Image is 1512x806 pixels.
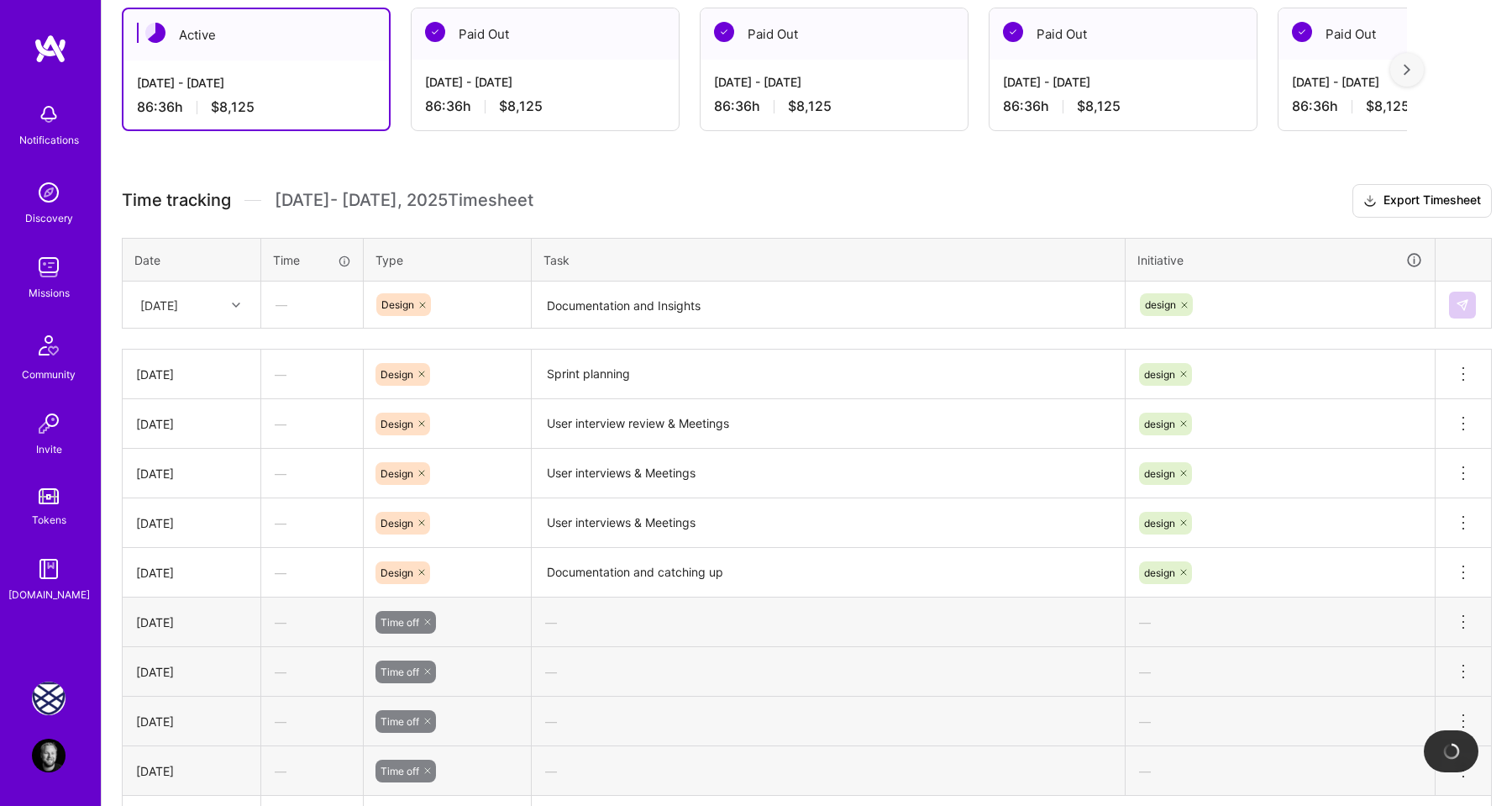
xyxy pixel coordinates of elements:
[1144,467,1175,480] span: design
[273,251,351,269] div: Time
[364,238,532,282] th: Type
[533,450,1123,497] textarea: User interviews & Meetings
[1003,73,1243,91] div: [DATE] - [DATE]
[533,500,1123,546] textarea: User interviews & Meetings
[1366,97,1410,115] span: $8,125
[136,465,247,482] div: [DATE]
[261,551,363,595] div: —
[381,467,413,480] span: Design
[532,600,1125,645] div: —
[261,749,363,793] div: —
[533,351,1123,398] textarea: Sprint planning
[32,407,66,440] img: Invite
[136,762,247,780] div: [DATE]
[425,73,665,91] div: [DATE] - [DATE]
[34,34,67,64] img: logo
[412,8,679,60] div: Paid Out
[990,8,1257,60] div: Paid Out
[533,283,1123,328] textarea: Documentation and Insights
[8,586,90,603] div: [DOMAIN_NAME]
[32,682,66,715] img: Charlie Health: Team for Mental Health Support
[29,325,69,366] img: Community
[1126,600,1435,645] div: —
[28,739,70,772] a: User Avatar
[532,699,1125,744] div: —
[1003,97,1243,115] div: 86:36 h
[145,23,165,43] img: Active
[32,552,66,586] img: guide book
[381,566,413,579] span: Design
[1456,298,1469,312] img: Submit
[261,650,363,694] div: —
[32,739,66,772] img: User Avatar
[701,8,968,60] div: Paid Out
[140,296,178,313] div: [DATE]
[261,451,363,496] div: —
[32,250,66,284] img: teamwork
[532,238,1126,282] th: Task
[261,699,363,744] div: —
[39,488,59,504] img: tokens
[1077,97,1121,115] span: $8,125
[1363,192,1377,210] i: icon Download
[425,97,665,115] div: 86:36 h
[261,501,363,545] div: —
[1145,298,1176,311] span: design
[123,238,261,282] th: Date
[136,514,247,532] div: [DATE]
[532,749,1125,793] div: —
[381,368,413,381] span: Design
[36,440,62,458] div: Invite
[29,284,70,302] div: Missions
[1003,22,1023,42] img: Paid Out
[381,765,419,777] span: Time off
[1126,749,1435,793] div: —
[19,131,79,149] div: Notifications
[28,682,70,715] a: Charlie Health: Team for Mental Health Support
[381,517,413,529] span: Design
[1404,64,1410,76] img: right
[1449,292,1478,319] div: null
[136,415,247,433] div: [DATE]
[714,22,734,42] img: Paid Out
[123,9,389,61] div: Active
[261,402,363,446] div: —
[136,614,247,631] div: [DATE]
[22,366,76,383] div: Community
[425,22,445,42] img: Paid Out
[381,298,414,311] span: Design
[136,366,247,383] div: [DATE]
[533,401,1123,447] textarea: User interview review & Meetings
[499,97,543,115] span: $8,125
[262,282,362,327] div: —
[136,713,247,730] div: [DATE]
[32,176,66,209] img: discovery
[1144,368,1175,381] span: design
[788,97,832,115] span: $8,125
[1292,22,1312,42] img: Paid Out
[261,352,363,397] div: —
[1126,699,1435,744] div: —
[1443,743,1460,760] img: loading
[714,73,954,91] div: [DATE] - [DATE]
[25,209,73,227] div: Discovery
[32,97,66,131] img: bell
[122,190,231,211] span: Time tracking
[1144,517,1175,529] span: design
[381,616,419,629] span: Time off
[1352,184,1492,218] button: Export Timesheet
[714,97,954,115] div: 86:36 h
[136,663,247,681] div: [DATE]
[137,98,375,116] div: 86:36 h
[532,650,1125,694] div: —
[275,190,533,211] span: [DATE] - [DATE] , 2025 Timesheet
[381,666,419,678] span: Time off
[211,98,255,116] span: $8,125
[1137,250,1423,270] div: Initiative
[136,564,247,582] div: [DATE]
[381,715,419,728] span: Time off
[1144,566,1175,579] span: design
[1126,650,1435,694] div: —
[381,418,413,430] span: Design
[232,301,240,309] i: icon Chevron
